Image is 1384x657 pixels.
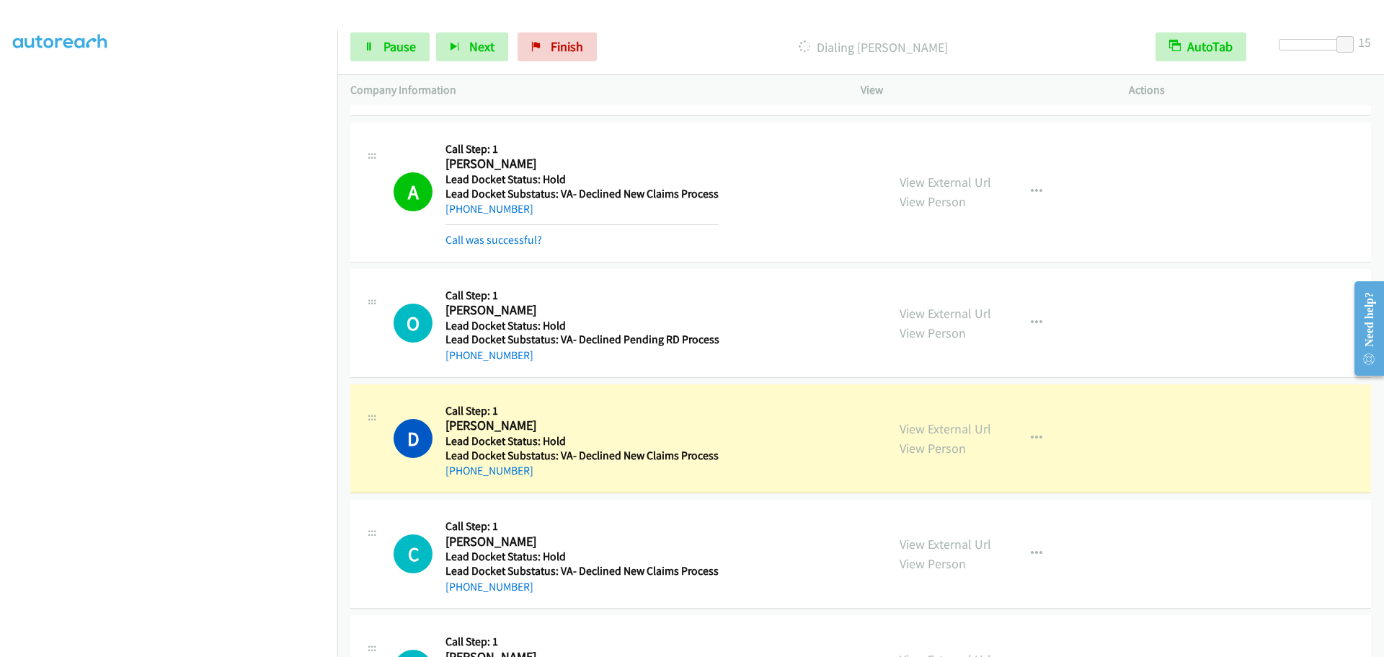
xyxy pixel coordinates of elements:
h5: Lead Docket Substatus: VA- Declined New Claims Process [445,564,719,578]
a: View External Url [900,536,991,552]
h1: A [394,172,432,211]
span: Pause [383,38,416,55]
a: [PHONE_NUMBER] [445,348,533,362]
h1: D [394,419,432,458]
iframe: Resource Center [1342,271,1384,386]
h5: Lead Docket Status: Hold [445,172,719,187]
h5: Lead Docket Substatus: VA- Declined New Claims Process [445,449,719,463]
a: [PHONE_NUMBER] [445,580,533,594]
div: 15 [1358,32,1371,52]
span: Finish [551,38,583,55]
div: The call is yet to be attempted [394,534,432,573]
h5: Call Step: 1 [445,635,719,649]
a: View Person [900,325,966,341]
a: [PHONE_NUMBER] [445,202,533,216]
button: AutoTab [1155,32,1246,61]
p: View [861,81,1103,99]
h5: Lead Docket Substatus: VA- Declined Pending RD Process [445,332,719,347]
a: Call was successful? [445,233,542,247]
h2: [PERSON_NAME] [445,534,719,550]
h5: Call Step: 1 [445,404,719,418]
h5: Call Step: 1 [445,288,719,303]
a: View External Url [900,174,991,190]
p: Actions [1129,81,1371,99]
h5: Lead Docket Status: Hold [445,550,719,564]
h2: [PERSON_NAME] [445,156,719,172]
h2: [PERSON_NAME] [445,418,719,434]
a: View External Url [900,420,991,437]
a: Finish [518,32,597,61]
a: View Person [900,193,966,210]
p: Company Information [350,81,835,99]
p: Dialing [PERSON_NAME] [616,38,1130,57]
a: Pause [350,32,430,61]
a: View Person [900,440,966,457]
button: Next [436,32,508,61]
a: View Person [900,555,966,572]
span: Next [469,38,494,55]
h5: Lead Docket Substatus: VA- Declined New Claims Process [445,187,719,201]
h1: C [394,534,432,573]
h1: O [394,304,432,343]
h5: Lead Docket Status: Hold [445,319,719,333]
h5: Call Step: 1 [445,519,719,534]
a: View External Url [900,305,991,322]
a: [PHONE_NUMBER] [445,464,533,477]
div: The call is yet to be attempted [394,304,432,343]
h5: Call Step: 1 [445,142,719,156]
h5: Lead Docket Status: Hold [445,434,719,449]
h2: [PERSON_NAME] [445,302,719,319]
